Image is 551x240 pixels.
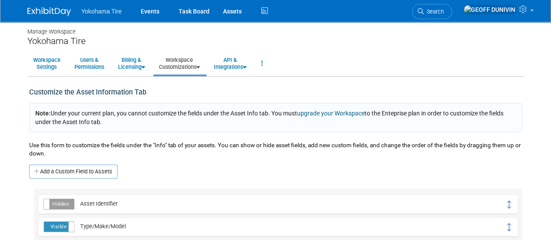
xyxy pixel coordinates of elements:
[35,110,51,117] span: Note:
[153,53,206,74] a: WorkspaceCustomizations
[35,110,504,125] span: Under your current plan, you cannot customize the fields under the Asset Info tab. You must to th...
[69,53,110,74] a: Users &Permissions
[463,5,516,14] img: GEOFF DUNIVIN
[27,7,71,16] img: ExhibitDay
[76,200,118,207] span: Asset Identifier
[424,8,444,15] span: Search
[44,222,74,232] label: Visible
[412,4,452,19] a: Search
[506,223,513,231] i: Click and drag to move field
[27,53,66,74] a: WorkspaceSettings
[27,20,524,36] div: Manage Workspace
[29,83,227,102] div: Customize the Asset Information Tab
[208,53,252,74] a: API &Integrations
[506,200,513,209] i: Click and drag to move field
[76,223,126,230] span: Type/Make/Model
[29,165,118,179] a: Add a Custom Field to Assets
[27,36,524,47] div: Yokohama Tire
[81,8,122,15] span: Yokohama Tire
[29,139,522,165] div: Use this form to customize the fields under the "Info" tab of your assets. You can show or hide a...
[112,53,151,74] a: Billing &Licensing
[44,199,74,209] label: Hidden
[297,110,365,117] a: upgrade your Workspace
